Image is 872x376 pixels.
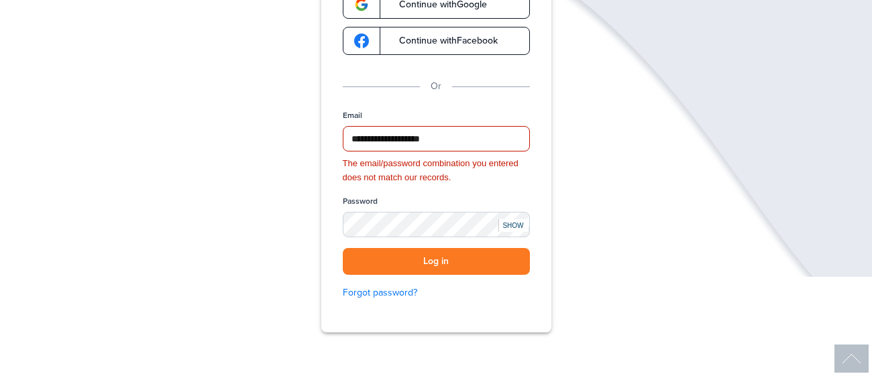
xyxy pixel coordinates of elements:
div: Scroll Back to Top [834,344,869,373]
label: Email [343,110,362,121]
img: Back to Top [834,344,869,373]
input: Password [343,212,530,237]
div: The email/password combination you entered does not match our records. [343,157,530,185]
div: SHOW [498,219,528,232]
button: Log in [343,248,530,275]
img: google-logo [354,34,369,48]
a: google-logoContinue withFacebook [343,27,530,55]
input: Email [343,126,530,151]
a: Forgot password? [343,286,530,300]
label: Password [343,196,378,207]
span: Continue with Facebook [386,36,498,46]
p: Or [431,79,441,94]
